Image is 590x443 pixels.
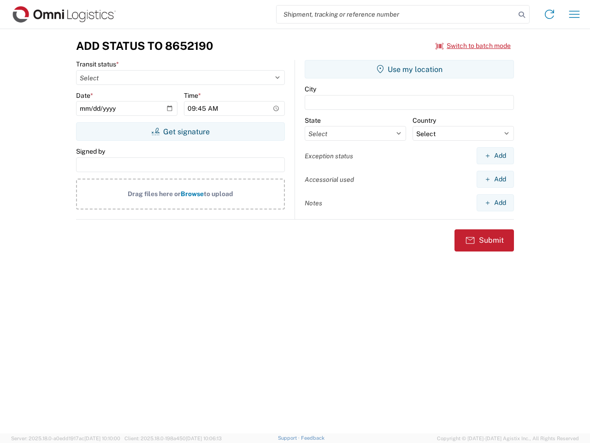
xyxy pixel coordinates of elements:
[305,116,321,125] label: State
[477,171,514,188] button: Add
[84,436,120,441] span: [DATE] 10:10:00
[128,190,181,198] span: Drag files here or
[124,436,222,441] span: Client: 2025.18.0-198a450
[76,39,213,53] h3: Add Status to 8652190
[76,91,93,100] label: Date
[277,6,515,23] input: Shipment, tracking or reference number
[305,199,322,207] label: Notes
[76,122,285,141] button: Get signature
[477,194,514,211] button: Add
[305,60,514,78] button: Use my location
[186,436,222,441] span: [DATE] 10:06:13
[181,190,204,198] span: Browse
[278,435,301,441] a: Support
[305,152,353,160] label: Exception status
[184,91,201,100] label: Time
[436,38,511,54] button: Switch to batch mode
[413,116,436,125] label: Country
[11,436,120,441] span: Server: 2025.18.0-a0edd1917ac
[305,85,316,93] label: City
[454,229,514,251] button: Submit
[305,175,354,184] label: Accessorial used
[76,147,105,156] label: Signed by
[301,435,324,441] a: Feedback
[204,190,233,198] span: to upload
[76,60,119,68] label: Transit status
[477,147,514,164] button: Add
[437,434,579,443] span: Copyright © [DATE]-[DATE] Agistix Inc., All Rights Reserved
